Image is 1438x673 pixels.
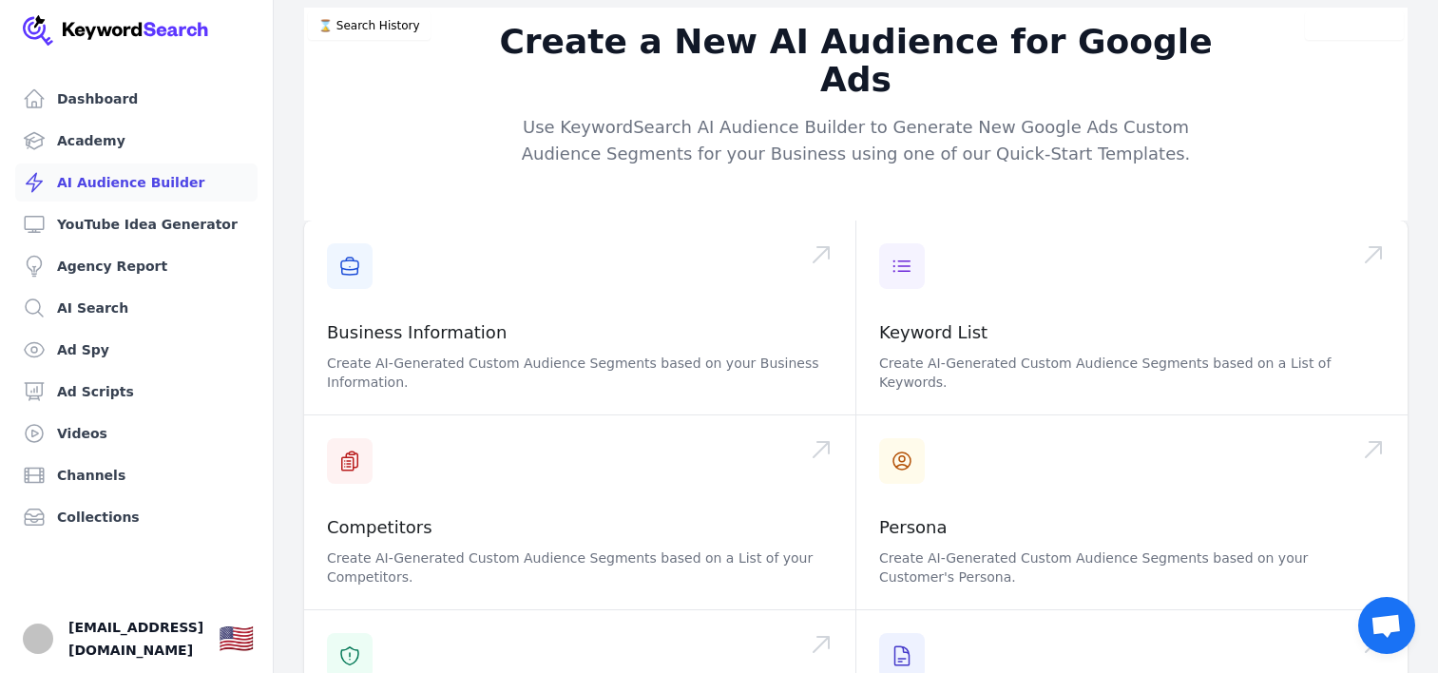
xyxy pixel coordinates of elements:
span: [EMAIL_ADDRESS][DOMAIN_NAME] [68,616,203,662]
a: Agency Report [15,247,258,285]
a: Dashboard [15,80,258,118]
button: 🇺🇸 [219,620,254,658]
a: Keyword List [879,322,987,342]
a: AI Search [15,289,258,327]
div: 🇺🇸 [219,622,254,656]
a: Videos [15,414,258,452]
button: Video Tutorial [1305,11,1404,40]
a: Competitors [327,517,432,537]
a: Channels [15,456,258,494]
a: Ad Spy [15,331,258,369]
a: YouTube Idea Generator [15,205,258,243]
a: Open chat [1358,597,1415,654]
a: Ad Scripts [15,373,258,411]
button: Open user button [23,624,53,654]
button: ⌛️ Search History [308,11,431,40]
a: Business Information [327,322,507,342]
img: Your Company [23,15,209,46]
img: brandon harbaugh [23,624,53,654]
a: Persona [879,517,948,537]
p: Use KeywordSearch AI Audience Builder to Generate New Google Ads Custom Audience Segments for you... [491,114,1221,167]
a: Academy [15,122,258,160]
a: AI Audience Builder [15,163,258,202]
a: Collections [15,498,258,536]
h2: Create a New AI Audience for Google Ads [491,23,1221,99]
